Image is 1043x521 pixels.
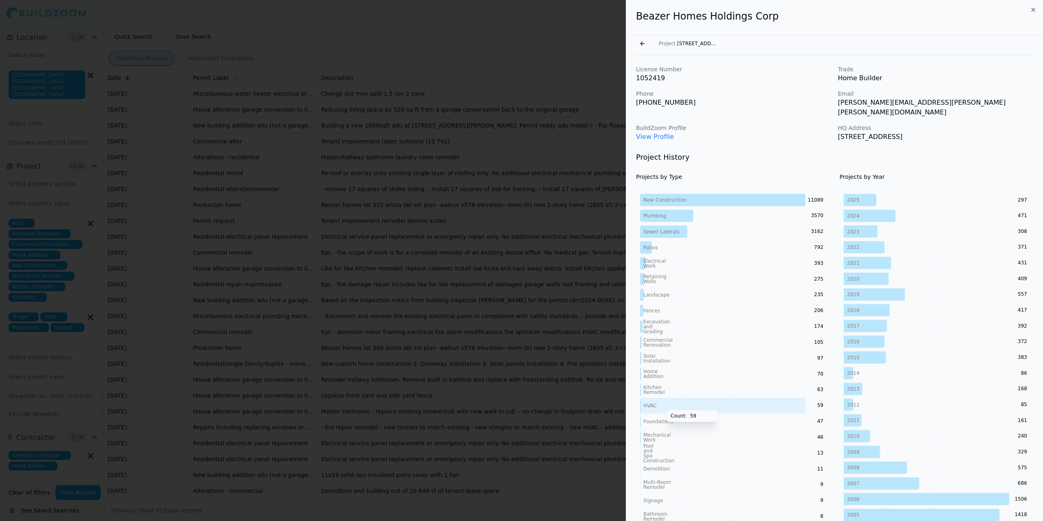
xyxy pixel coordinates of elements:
text: 63 [817,387,823,392]
tspan: Grading [643,329,663,334]
text: 105 [814,339,823,345]
p: Trade [838,65,1034,73]
tspan: 2022 [847,244,860,250]
tspan: Plumbing [643,213,666,219]
tspan: Work [643,263,656,269]
text: 383 [1018,354,1027,360]
text: 9 [820,481,823,487]
tspan: 2019 [847,292,860,297]
span: [STREET_ADDRESS] [677,40,718,47]
text: 417 [1018,307,1027,313]
text: 8 [820,513,823,519]
tspan: 2025 [847,197,860,203]
tspan: Pool [643,443,654,449]
tspan: Patios [643,245,658,251]
h2: Beazer Homes Holdings Corp [636,10,1033,23]
tspan: Installation [643,358,670,364]
p: License Number [636,65,832,73]
tspan: 2010 [847,433,860,439]
tspan: 2005 [847,512,860,518]
tspan: 2023 [847,229,860,235]
tspan: 2017 [847,323,860,329]
p: HQ Address [838,124,1034,132]
text: 11 [817,466,823,472]
tspan: Addition [643,374,664,379]
text: 240 [1018,433,1027,439]
h3: Project History [636,152,1033,163]
tspan: 2018 [847,308,860,313]
tspan: Renovation [643,342,671,348]
tspan: Construction [643,458,674,464]
h4: Projects by Year [840,173,1034,181]
text: 13 [817,450,823,456]
tspan: Commercial [643,337,673,343]
tspan: Landscape [643,292,669,298]
tspan: Solar [643,353,656,359]
tspan: Foundations [643,419,673,424]
p: [STREET_ADDRESS] [838,132,1034,142]
tspan: Fences [643,308,660,314]
tspan: Remodel [643,389,665,395]
tspan: and [643,324,653,330]
tspan: 2015 [847,355,860,361]
text: 235 [814,292,823,297]
text: 3162 [811,229,823,234]
p: [PHONE_NUMBER] [636,98,832,108]
text: 85 [1021,402,1027,407]
tspan: HVAC [643,403,657,409]
text: 161 [1018,418,1027,423]
p: Email [838,90,1034,98]
text: 46 [817,434,823,440]
p: BuildZoom Profile [636,124,832,132]
tspan: 2006 [847,497,860,502]
span: Project [659,40,676,47]
text: 174 [814,323,823,329]
tspan: Spa [643,453,653,459]
text: 372 [1018,339,1027,344]
tspan: Multi-Room [643,479,671,485]
tspan: 2021 [847,260,860,266]
text: 686 [1018,480,1027,486]
text: 308 [1018,229,1027,234]
text: 275 [814,276,823,282]
tspan: Sewer Laterals [643,229,680,235]
tspan: Work [643,437,656,443]
tspan: Remodel [643,484,665,490]
tspan: Mechanical [643,432,671,438]
tspan: Electrical [643,258,666,264]
tspan: 2012 [847,402,860,408]
tspan: Signage [643,498,663,503]
tspan: Excavation [643,319,670,325]
text: 471 [1018,213,1027,218]
tspan: 2011 [847,418,860,423]
text: 575 [1018,465,1027,470]
tspan: New Construction [643,197,687,203]
text: 431 [1018,260,1027,266]
text: 329 [1018,449,1027,455]
p: [PERSON_NAME][EMAIL_ADDRESS][PERSON_NAME][PERSON_NAME][DOMAIN_NAME] [838,98,1034,117]
tspan: 2016 [847,339,860,345]
tspan: 2014 [847,370,860,376]
a: View Profile [636,133,674,141]
tspan: Walls [643,279,656,284]
p: Phone [636,90,832,98]
tspan: 2020 [847,276,860,282]
text: 3570 [811,213,823,218]
button: Project[STREET_ADDRESS] [654,38,723,49]
text: 792 [814,244,823,250]
text: 409 [1018,276,1027,281]
text: 297 [1018,197,1027,203]
text: 168 [1018,386,1027,391]
text: 371 [1018,244,1027,250]
tspan: Home [643,369,658,374]
p: Home Builder [838,73,1034,83]
tspan: and [643,448,653,454]
h4: Projects by Type [636,173,830,181]
tspan: Kitchen [643,385,662,390]
text: 86 [1021,370,1027,376]
text: 70 [817,371,823,377]
tspan: 2024 [847,213,860,219]
tspan: 2009 [847,449,860,455]
text: 392 [1018,323,1027,329]
tspan: Bathroom [643,511,667,517]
